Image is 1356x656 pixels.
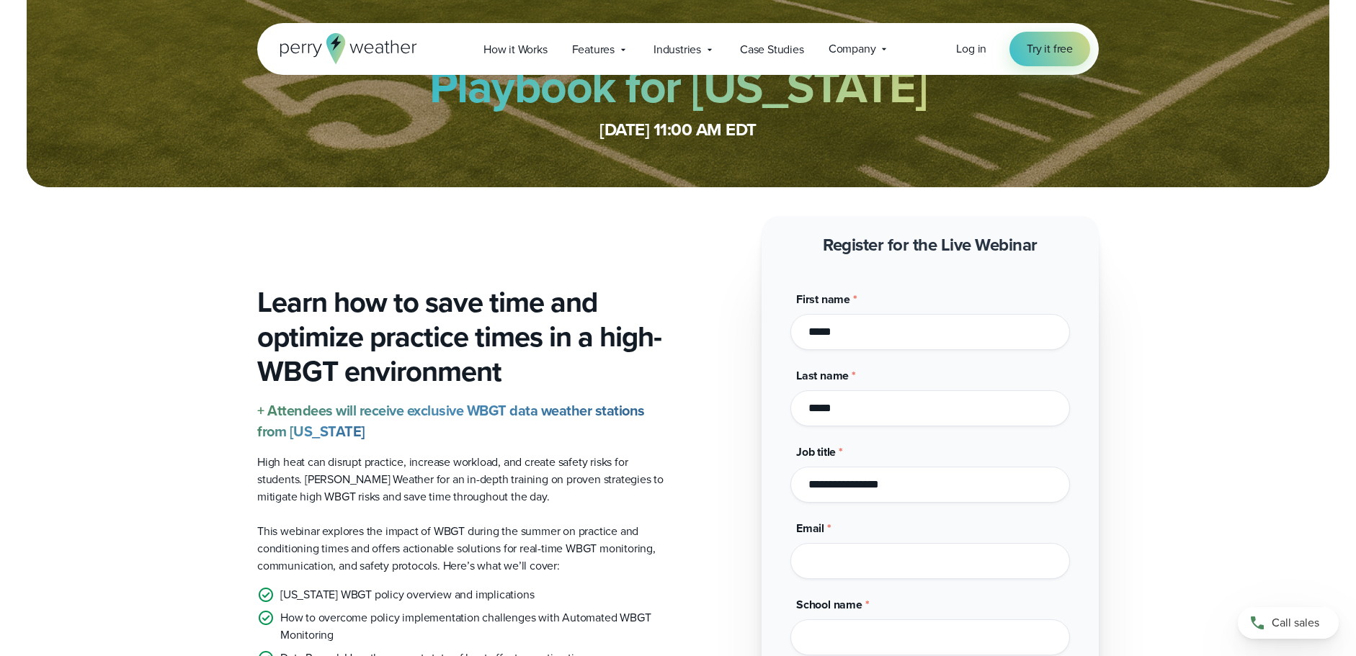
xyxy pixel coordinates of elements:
strong: Register for the Live Webinar [823,232,1038,258]
a: Try it free [1009,32,1090,66]
span: Last name [796,367,849,384]
strong: [DATE] 11:00 AM EDT [599,117,757,143]
strong: The Preseason WBGT Playbook for [US_STATE] [429,6,927,120]
span: Industries [654,41,701,58]
span: Log in [956,40,986,57]
p: [US_STATE] WBGT policy overview and implications [280,586,534,603]
strong: + Attendees will receive exclusive WBGT data weather stations from [US_STATE] [257,400,645,442]
a: How it Works [471,35,560,64]
span: Email [796,520,824,536]
span: Company [829,40,876,58]
span: Call sales [1272,614,1319,632]
h3: Learn how to save time and optimize practice times in a high-WBGT environment [257,285,666,389]
span: How it Works [483,41,548,58]
a: Log in [956,40,986,58]
span: Job title [796,444,836,460]
span: School name [796,596,862,613]
p: This webinar explores the impact of WBGT during the summer on practice and conditioning times and... [257,523,666,575]
span: Try it free [1027,40,1073,58]
a: Case Studies [728,35,816,64]
p: How to overcome policy implementation challenges with Automated WBGT Monitoring [280,609,666,644]
span: Case Studies [740,41,804,58]
p: High heat can disrupt practice, increase workload, and create safety risks for students. [PERSON_... [257,454,666,506]
span: First name [796,291,850,307]
span: Features [572,41,615,58]
a: Call sales [1238,607,1339,639]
